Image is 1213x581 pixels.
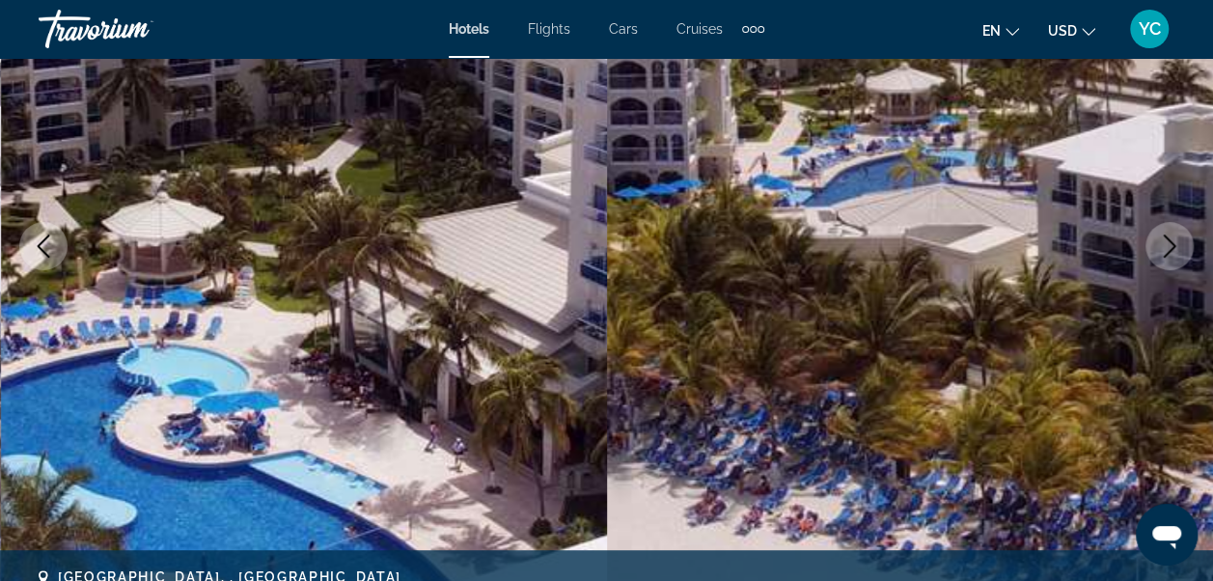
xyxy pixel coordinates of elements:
[1048,16,1095,44] button: Change currency
[609,21,638,37] a: Cars
[982,16,1019,44] button: Change language
[1136,504,1198,566] iframe: Button to launch messaging window
[449,21,489,37] a: Hotels
[982,23,1001,39] span: en
[1048,23,1077,39] span: USD
[528,21,570,37] a: Flights
[676,21,723,37] a: Cruises
[19,222,68,270] button: Previous image
[742,14,764,44] button: Extra navigation items
[1124,9,1174,49] button: User Menu
[1139,19,1161,39] span: YC
[1145,222,1194,270] button: Next image
[39,4,232,54] a: Travorium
